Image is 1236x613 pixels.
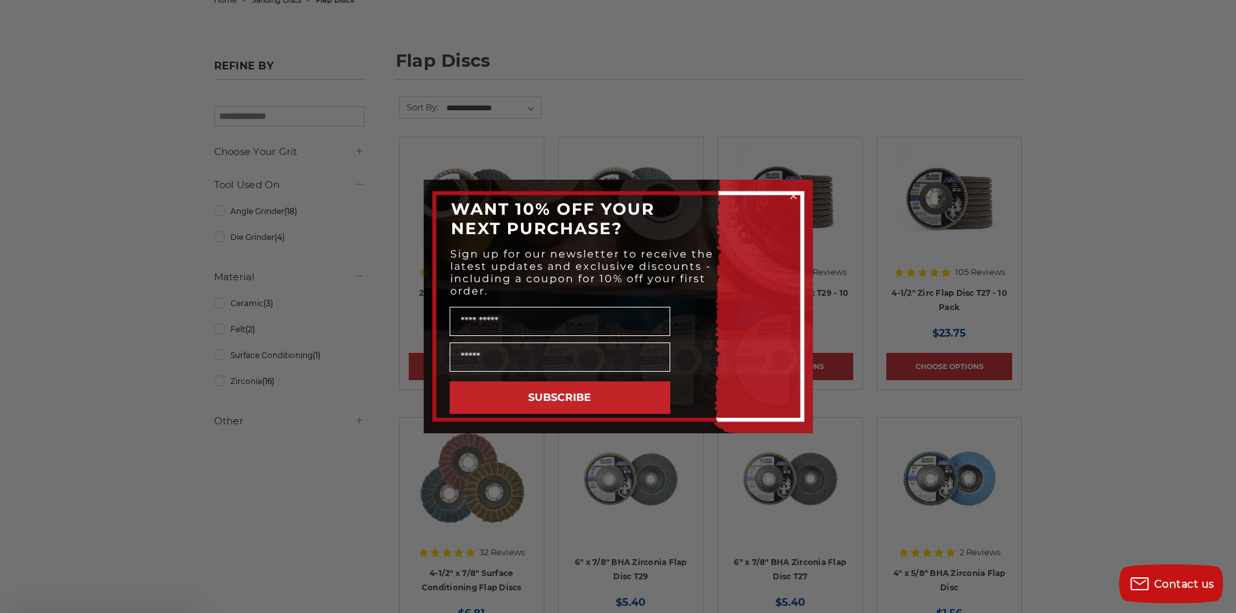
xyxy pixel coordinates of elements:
[450,248,714,297] span: Sign up for our newsletter to receive the latest updates and exclusive discounts - including a co...
[1119,564,1223,603] button: Contact us
[787,189,800,202] button: Close dialog
[450,343,670,372] input: Email
[451,199,655,238] span: WANT 10% OFF YOUR NEXT PURCHASE?
[1154,578,1215,590] span: Contact us
[450,381,670,414] button: SUBSCRIBE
